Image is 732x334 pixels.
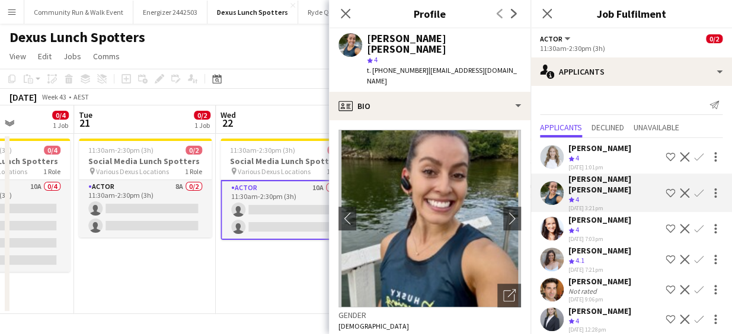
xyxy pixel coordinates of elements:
div: [DATE] 3:21pm [568,204,661,212]
span: 21 [77,116,92,130]
span: 0/4 [44,146,60,155]
span: t. [PHONE_NUMBER] [367,66,429,75]
span: 1 Role [185,167,202,176]
app-card-role: Actor10A0/211:30am-2:30pm (3h) [220,180,353,240]
div: [DATE] 7:21pm [568,266,631,274]
h3: Profile [329,6,530,21]
a: View [5,49,31,64]
span: Wed [220,110,236,120]
div: [PERSON_NAME] [568,306,631,316]
app-job-card: 11:30am-2:30pm (3h)0/2Social Media Lunch Spotters Various Dexus Locations1 RoleActor10A0/211:30am... [220,139,353,240]
span: Edit [38,51,52,62]
div: [PERSON_NAME] [PERSON_NAME] [367,33,521,54]
div: [DATE] 7:03pm [568,235,631,243]
span: 1 Role [43,167,60,176]
button: Actor [540,34,572,43]
span: Comms [93,51,120,62]
div: AEST [73,92,89,101]
div: 1 Job [53,121,68,130]
span: 4 [576,225,579,234]
span: 11:30am-2:30pm (3h) [88,146,154,155]
div: [PERSON_NAME] [568,214,631,225]
div: [PERSON_NAME] [568,276,631,287]
span: 4.1 [576,256,584,265]
span: Unavailable [634,123,679,131]
span: Various Dexus Locations [96,167,169,176]
span: Actor [540,34,562,43]
span: 4 [576,316,579,325]
button: Energizer 2442503 [133,1,207,24]
h3: Job Fulfilment [530,6,732,21]
span: [DEMOGRAPHIC_DATA] [338,322,409,330]
div: [DATE] [9,91,37,103]
div: Not rated [568,287,599,296]
span: 0/2 [194,111,210,120]
a: Comms [88,49,124,64]
span: 11:30am-2:30pm (3h) [230,146,295,155]
div: [DATE] 1:01pm [568,163,631,171]
span: | [EMAIL_ADDRESS][DOMAIN_NAME] [367,66,517,85]
span: 4 [576,195,579,204]
span: 0/2 [327,146,344,155]
span: Declined [592,123,624,131]
div: [PERSON_NAME] [568,245,631,256]
div: 1 Job [194,121,210,130]
div: [PERSON_NAME] [568,143,631,153]
button: Community Run & Walk Event [24,1,133,24]
h3: Gender [338,310,521,320]
span: Applicants [540,123,582,131]
span: Tue [79,110,92,120]
button: Ryde QLD 3122516 [298,1,373,24]
h1: Dexus Lunch Spotters [9,28,145,46]
span: Jobs [63,51,81,62]
span: 4 [374,55,378,64]
h3: Social Media Lunch Spotters [220,156,353,166]
span: 0/4 [52,111,69,120]
h3: Social Media Lunch Spotters [79,156,212,166]
div: [DATE] 9:06pm [568,296,631,303]
span: 1 Role [327,167,344,176]
img: Crew avatar or photo [338,130,521,307]
div: Open photos pop-in [497,284,521,307]
div: [DATE] 12:28pm [568,326,631,333]
button: Dexus Lunch Spotters [207,1,298,24]
span: 0/2 [706,34,723,43]
span: Week 43 [39,92,69,101]
span: 22 [219,116,236,130]
span: 0/2 [186,146,202,155]
span: Various Dexus Locations [238,167,311,176]
div: Bio [329,92,530,120]
div: 11:30am-2:30pm (3h) [540,44,723,53]
app-job-card: 11:30am-2:30pm (3h)0/2Social Media Lunch Spotters Various Dexus Locations1 RoleActor8A0/211:30am-... [79,139,212,237]
a: Edit [33,49,56,64]
div: [PERSON_NAME] [PERSON_NAME] [568,174,661,195]
div: Applicants [530,57,732,86]
a: Jobs [59,49,86,64]
span: 4 [576,153,579,162]
span: View [9,51,26,62]
app-card-role: Actor8A0/211:30am-2:30pm (3h) [79,180,212,237]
